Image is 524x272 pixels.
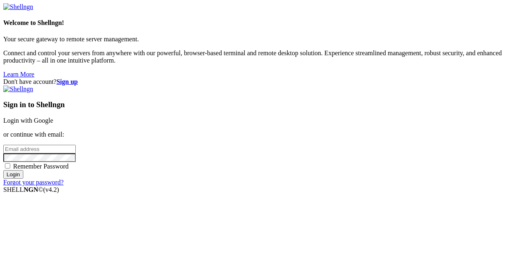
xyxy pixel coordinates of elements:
p: Connect and control your servers from anywhere with our powerful, browser-based terminal and remo... [3,49,521,64]
a: Login with Google [3,117,53,124]
h3: Sign in to Shellngn [3,100,521,109]
span: Remember Password [13,163,69,170]
span: 4.2.0 [43,186,59,193]
input: Email address [3,145,76,153]
img: Shellngn [3,85,33,93]
input: Login [3,170,23,179]
div: Don't have account? [3,78,521,85]
h4: Welcome to Shellngn! [3,19,521,27]
p: Your secure gateway to remote server management. [3,36,521,43]
a: Forgot your password? [3,179,63,186]
input: Remember Password [5,163,10,169]
img: Shellngn [3,3,33,11]
a: Learn More [3,71,34,78]
a: Sign up [56,78,78,85]
p: or continue with email: [3,131,521,138]
span: SHELL © [3,186,59,193]
b: NGN [24,186,38,193]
